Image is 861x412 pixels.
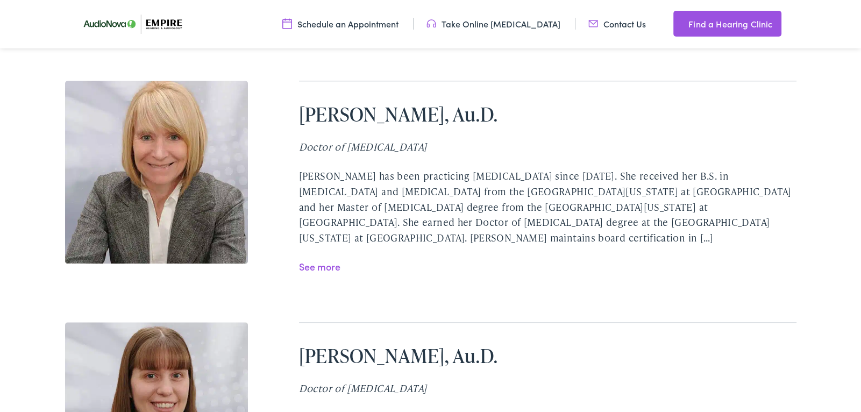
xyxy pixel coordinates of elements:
[299,140,427,153] i: Doctor of [MEDICAL_DATA]
[673,17,683,30] img: utility icon
[299,381,427,395] i: Doctor of [MEDICAL_DATA]
[673,11,781,37] a: Find a Hearing Clinic
[299,168,796,246] div: [PERSON_NAME] has been practicing [MEDICAL_DATA] since [DATE]. She received her B.S. in [MEDICAL_...
[299,103,796,126] h2: [PERSON_NAME], Au.D.
[588,18,646,30] a: Contact Us
[299,260,340,273] a: See more
[426,18,560,30] a: Take Online [MEDICAL_DATA]
[282,18,399,30] a: Schedule an Appointment
[588,18,598,30] img: utility icon
[282,18,292,30] img: utility icon
[426,18,436,30] img: utility icon
[299,344,796,367] h2: [PERSON_NAME], Au.D.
